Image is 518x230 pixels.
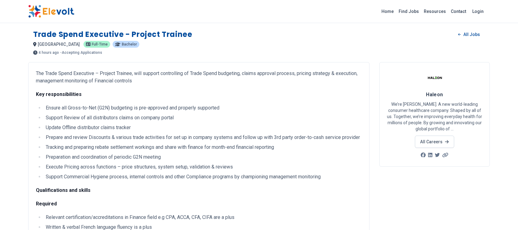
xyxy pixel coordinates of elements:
p: The Trade Spend Executive – Project Trainee, will support controlling of Trade Spend budgeting, c... [36,70,362,85]
a: Find Jobs [396,6,421,16]
strong: Qualifications and skills [36,187,91,193]
span: Bachelor [122,42,137,46]
p: We’re [PERSON_NAME]. A new world-leading consumer healthcare company. Shaped by all of us. Togeth... [387,101,482,132]
img: Elevolt [28,5,74,18]
span: Haleon [426,92,443,97]
li: Support Commercial Hygiene process, internal controls and other Compliance programs by championin... [44,173,362,180]
a: Resources [421,6,448,16]
li: Tracking and preparing rebate settlement workings and share with finance for month-end financial ... [44,144,362,151]
li: Update Offline distributor claims tracker [44,124,362,131]
a: Contact [448,6,469,16]
span: [GEOGRAPHIC_DATA] [38,42,80,47]
li: Prepare and review Discounts & various trade activities for set up in company systems and follow ... [44,134,362,141]
strong: Required [36,201,57,207]
span: 4 hours ago [39,51,59,54]
strong: Key responsibilities [36,91,82,97]
a: All Careers [415,136,454,148]
li: Relevant certification/accreditations in Finance field e.g CPA, ACCA, CFA, CIFA are a plus [44,214,362,221]
li: Support Review of all distributors claims on company portal [44,114,362,121]
li: Ensure all Gross-to-Net (G2N) budgeting is pre-approved and properly supported [44,104,362,112]
li: Execute Pricing across functions – price structures, system setup, validation & reviews [44,163,362,171]
p: - Accepting Applications [60,51,102,54]
a: All Jobs [453,30,485,39]
span: Full-time [92,42,108,46]
li: Preparation and coordination of periodic G2N meeting [44,153,362,161]
img: Haleon [427,70,442,85]
a: Login [469,5,487,18]
h1: Trade Spend Executive - Project Trainee [33,30,192,39]
a: Home [379,6,396,16]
